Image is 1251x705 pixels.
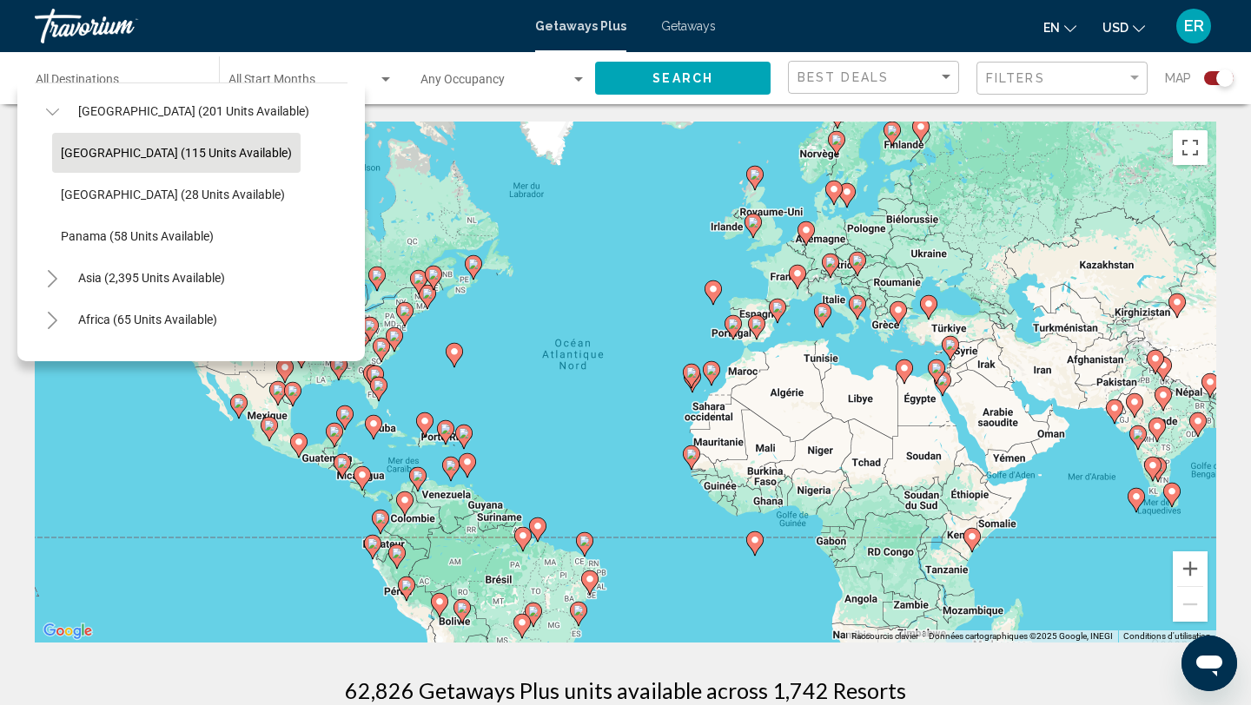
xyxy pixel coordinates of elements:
span: ER [1184,17,1204,35]
button: Change language [1043,15,1076,40]
a: Travorium [35,9,518,43]
button: Change currency [1102,15,1145,40]
span: Asia (2,395 units available) [78,271,225,285]
button: [GEOGRAPHIC_DATA] (115 units available) [52,133,301,173]
span: [GEOGRAPHIC_DATA] (115 units available) [61,146,292,160]
button: Asia (2,395 units available) [69,258,234,298]
a: Conditions d'utilisation [1123,631,1211,641]
button: Zoom arrière [1173,587,1208,622]
span: Map [1165,66,1191,90]
span: Search [652,72,713,86]
button: Africa (65 units available) [69,300,226,339]
span: Africa (65 units available) [78,313,217,326]
span: Panama (58 units available) [61,229,214,243]
a: Ouvrir cette zone dans Google Maps (dans une nouvelle fenêtre) [39,620,96,642]
h1: 62,826 Getaways Plus units available across 1,742 Resorts [345,677,906,703]
button: Zoom avant [1173,551,1208,586]
button: User Menu [1171,8,1216,44]
button: Toggle Asia (2,395 units available) [35,260,69,295]
span: Best Deals [798,70,889,84]
button: Toggle Middle East (419 units available) [35,344,69,379]
a: Getaways Plus [535,19,626,33]
button: Toggle Central America (201 units available) [35,94,69,128]
button: Passer en plein écran [1173,130,1208,165]
span: [GEOGRAPHIC_DATA] (201 units available) [78,104,309,118]
iframe: Bouton de lancement de la fenêtre de messagerie [1181,636,1237,691]
span: USD [1102,21,1129,35]
span: [GEOGRAPHIC_DATA] (28 units available) [61,188,285,201]
a: Getaways [661,19,716,33]
button: Raccourcis clavier [851,630,918,642]
button: Search [595,62,771,94]
button: Panama (58 units available) [52,216,222,256]
span: en [1043,21,1060,35]
mat-select: Sort by [798,70,954,85]
button: [GEOGRAPHIC_DATA] (201 units available) [69,91,318,131]
span: Données cartographiques ©2025 Google, INEGI [929,631,1113,641]
button: Filter [976,61,1148,96]
button: [GEOGRAPHIC_DATA] (28 units available) [52,175,294,214]
button: Toggle Africa (65 units available) [35,302,69,337]
img: Google [39,620,96,642]
button: [GEOGRAPHIC_DATA] (419 units available) [69,341,318,381]
span: Filters [986,71,1045,85]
